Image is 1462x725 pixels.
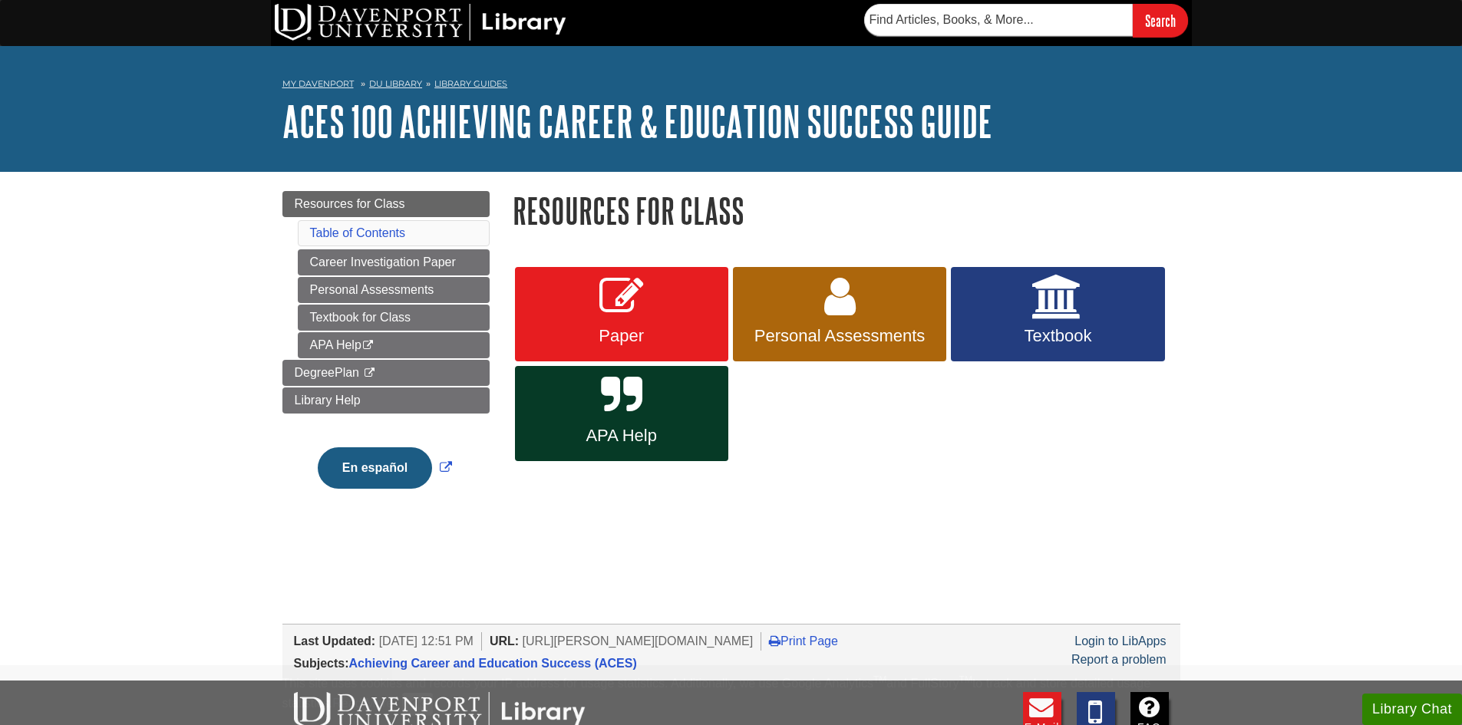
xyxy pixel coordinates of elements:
a: Library Help [282,387,490,414]
span: DegreePlan [295,366,360,379]
span: Subjects: [294,657,349,670]
div: This site uses cookies and records your IP address for usage statistics. Additionally, we use Goo... [282,674,1180,716]
i: This link opens in a new window [361,341,375,351]
h1: Resources for Class [513,191,1180,230]
a: ACES 100 Achieving Career & Education Success Guide [282,97,992,145]
span: Library Help [295,394,361,407]
a: APA Help [515,366,728,461]
a: Textbook for Class [298,305,490,331]
input: Find Articles, Books, & More... [864,4,1133,36]
a: My Davenport [282,77,354,91]
span: Textbook [962,326,1153,346]
button: Library Chat [1362,694,1462,725]
a: Textbook [951,267,1164,362]
a: Personal Assessments [298,277,490,303]
input: Search [1133,4,1188,37]
a: Table of Contents [310,226,406,239]
span: Resources for Class [295,197,405,210]
a: Personal Assessments [733,267,946,362]
a: Print Page [769,634,838,648]
a: Achieving Career and Education Success (ACES) [349,657,637,670]
span: Paper [526,326,717,346]
span: APA Help [526,426,717,446]
span: [DATE] 12:51 PM [379,634,474,648]
div: Guide Page Menu [282,191,490,515]
a: DegreePlan [282,360,490,386]
img: DU Library [275,4,566,41]
a: Career Investigation Paper [298,249,490,275]
span: Last Updated: [294,634,376,648]
a: Library Guides [434,78,507,89]
a: DU Library [369,78,422,89]
a: Login to LibApps [1074,634,1166,648]
sup: TM [959,674,972,685]
button: En español [318,447,432,489]
a: Read More [332,697,393,710]
a: APA Help [298,332,490,358]
a: Link opens in new window [314,461,456,474]
i: This link opens in a new window [362,368,375,378]
a: Resources for Class [282,191,490,217]
a: Report a problem [1071,653,1167,666]
form: Searches DU Library's articles, books, and more [864,4,1188,37]
sup: TM [873,674,886,685]
span: [URL][PERSON_NAME][DOMAIN_NAME] [523,634,754,648]
span: URL: [490,634,519,648]
button: Close [402,693,432,716]
i: Print Page [769,634,781,647]
span: Personal Assessments [744,326,935,346]
a: Paper [515,267,728,362]
nav: breadcrumb [282,74,1180,98]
